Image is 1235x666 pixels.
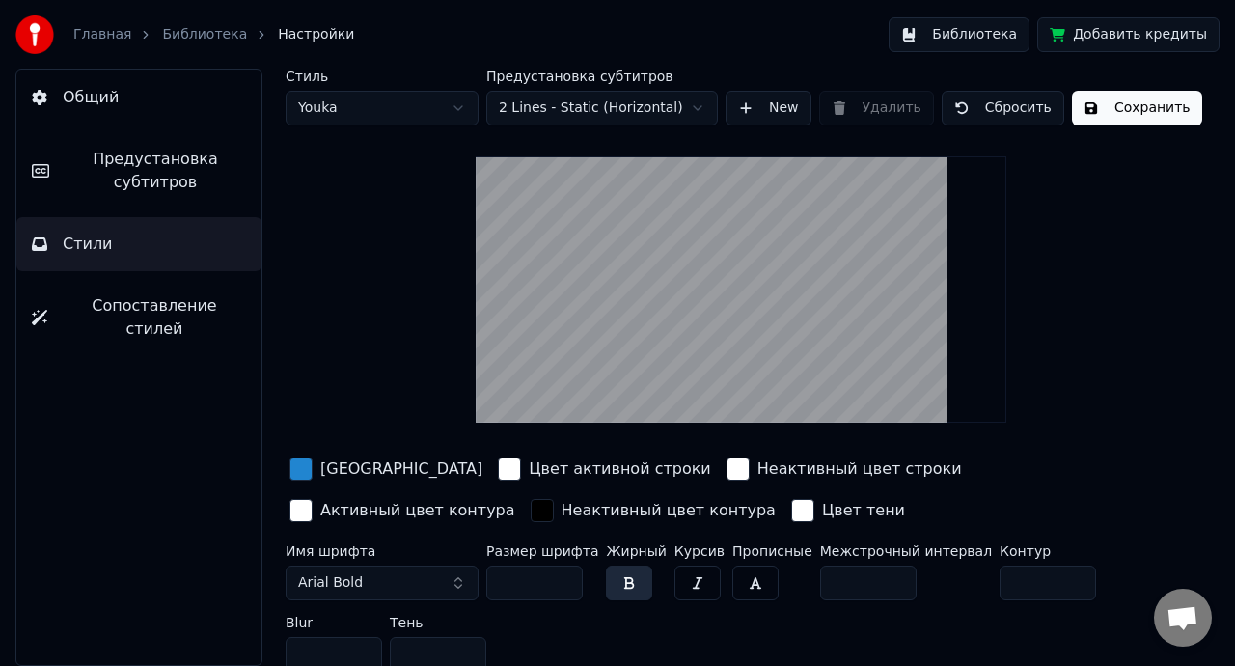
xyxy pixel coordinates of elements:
[16,279,261,356] button: Сопоставление стилей
[286,616,382,629] label: Blur
[73,25,354,44] nav: breadcrumb
[298,573,363,593] span: Arial Bold
[889,17,1029,52] button: Библиотека
[562,499,776,522] div: Неактивный цвет контура
[757,458,962,481] div: Неактивный цвет строки
[527,495,780,526] button: Неактивный цвет контура
[63,294,246,341] span: Сопоставление стилей
[822,499,905,522] div: Цвет тени
[286,454,486,485] button: [GEOGRAPHIC_DATA]
[726,91,811,125] button: New
[494,454,715,485] button: Цвет активной строки
[15,15,54,54] img: youka
[320,458,482,481] div: [GEOGRAPHIC_DATA]
[390,616,486,629] label: Тень
[1154,589,1212,647] a: Открытый чат
[732,544,812,558] label: Прописные
[278,25,354,44] span: Настройки
[1000,544,1096,558] label: Контур
[1072,91,1202,125] button: Сохранить
[63,233,113,256] span: Стили
[65,148,246,194] span: Предустановка субтитров
[674,544,725,558] label: Курсив
[486,69,718,83] label: Предустановка субтитров
[787,495,909,526] button: Цвет тени
[16,70,261,125] button: Общий
[942,91,1064,125] button: Сбросить
[162,25,247,44] a: Библиотека
[73,25,131,44] a: Главная
[606,544,666,558] label: Жирный
[286,544,479,558] label: Имя шрифта
[529,458,711,481] div: Цвет активной строки
[1037,17,1220,52] button: Добавить кредиты
[63,86,119,109] span: Общий
[16,132,261,209] button: Предустановка субтитров
[286,495,519,526] button: Активный цвет контура
[723,454,966,485] button: Неактивный цвет строки
[16,217,261,271] button: Стили
[286,69,479,83] label: Стиль
[486,544,598,558] label: Размер шрифта
[320,499,515,522] div: Активный цвет контура
[820,544,992,558] label: Межстрочный интервал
